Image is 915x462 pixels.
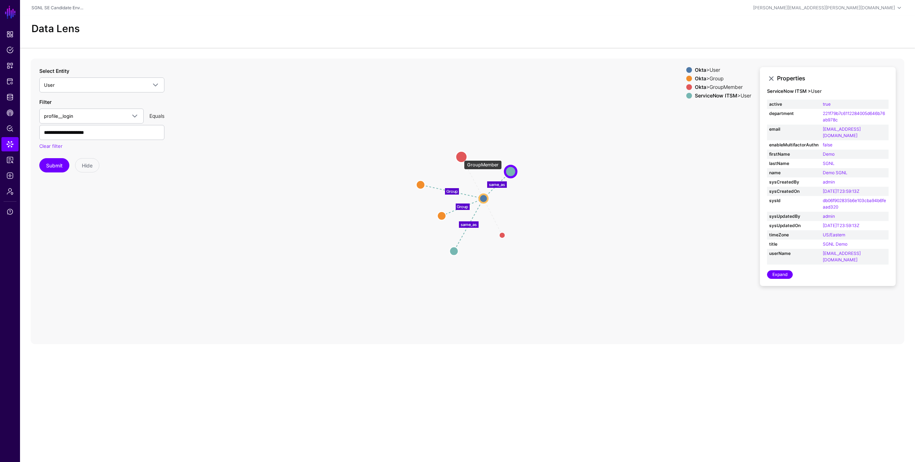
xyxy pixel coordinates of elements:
strong: sysCreatedOn [769,188,818,195]
span: Logs [6,172,14,179]
span: CAEP Hub [6,109,14,116]
a: Access Reporting [1,153,19,167]
span: Data Lens [6,141,14,148]
span: Identity Data Fabric [6,94,14,101]
span: Protected Systems [6,78,14,85]
strong: sysId [769,197,818,204]
a: [EMAIL_ADDRESS][DOMAIN_NAME] [823,251,861,262]
a: Identity Data Fabric [1,90,19,104]
a: [DATE]T23:59:13Z [823,223,859,228]
a: Logs [1,169,19,183]
strong: Okta [695,67,706,73]
span: Policies [6,46,14,54]
a: Demo SGNL [823,170,847,175]
a: true [823,101,831,107]
span: Policy Lens [6,125,14,132]
div: > User [693,93,753,99]
strong: Okta [695,84,706,90]
a: Demo [823,151,835,157]
button: Submit [39,158,69,172]
h2: Data Lens [31,23,80,35]
span: Dashboard [6,31,14,38]
strong: Okta [695,75,706,81]
span: User [44,82,55,88]
strong: title [769,241,818,247]
text: same_as [489,182,505,187]
strong: email [769,126,818,132]
a: Protected Systems [1,74,19,89]
a: Clear filter [39,143,63,149]
strong: sysCreatedBy [769,179,818,185]
button: Hide [75,158,99,172]
span: Snippets [6,62,14,69]
span: Access Reporting [6,156,14,164]
strong: active [769,101,818,107]
span: Admin [6,188,14,195]
a: Expand [767,270,793,279]
a: Policies [1,43,19,57]
a: false [823,142,832,147]
a: 221f79b7c6112284005d646b76ab978c [823,111,885,122]
strong: userName [769,250,818,257]
strong: enableMultifactorAuthn [769,142,818,148]
div: Equals [147,112,167,120]
span: Support [6,208,14,215]
strong: sysUpdatedOn [769,222,818,229]
a: admin [823,214,835,219]
h4: User [767,89,889,94]
a: US/Eastern [823,232,845,237]
text: same_as [461,222,477,227]
a: Policy Lens [1,121,19,136]
a: SGNL [4,4,16,20]
a: [EMAIL_ADDRESS][DOMAIN_NAME] [823,126,861,138]
div: [PERSON_NAME][EMAIL_ADDRESS][PERSON_NAME][DOMAIN_NAME] [753,5,895,11]
strong: ServiceNow ITSM > [767,88,811,94]
strong: name [769,170,818,176]
strong: sysUpdatedBy [769,213,818,220]
a: CAEP Hub [1,106,19,120]
a: Snippets [1,59,19,73]
a: SGNL [823,161,835,166]
text: Group [446,189,458,194]
label: Select Entity [39,67,69,75]
strong: department [769,110,818,117]
div: > User [693,67,753,73]
div: > GroupMember [693,84,753,90]
a: Admin [1,184,19,199]
a: SGNL SE Candidate Env... [31,5,83,10]
a: db06f902835b6e103cba94b6feaad320 [823,198,886,210]
a: SGNL Demo [823,241,847,247]
a: [DATE]T23:59:13Z [823,189,859,194]
label: Filter [39,98,51,106]
a: Dashboard [1,27,19,41]
span: profile__login [44,113,73,119]
div: GroupMember [464,160,502,170]
strong: ServiceNow ITSM [695,92,737,99]
strong: firstName [769,151,818,157]
div: > Group [693,76,753,81]
strong: timeZone [769,232,818,238]
text: Group [457,204,468,209]
a: Data Lens [1,137,19,151]
strong: lastName [769,160,818,167]
h3: Properties [777,75,889,82]
a: admin [823,179,835,185]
